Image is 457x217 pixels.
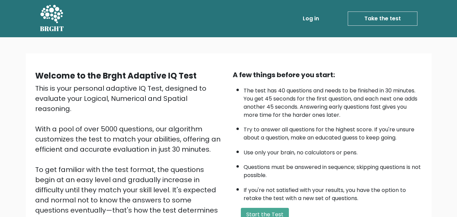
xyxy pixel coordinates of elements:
li: Use only your brain, no calculators or pens. [244,145,422,157]
h5: BRGHT [40,25,64,33]
li: Try to answer all questions for the highest score. If you're unsure about a question, make an edu... [244,122,422,142]
a: BRGHT [40,3,64,35]
li: Questions must be answered in sequence; skipping questions is not possible. [244,160,422,179]
li: The test has 40 questions and needs to be finished in 30 minutes. You get 45 seconds for the firs... [244,83,422,119]
div: A few things before you start: [233,70,422,80]
li: If you're not satisfied with your results, you have the option to retake the test with a new set ... [244,183,422,202]
a: Log in [300,12,322,25]
a: Take the test [348,12,417,26]
b: Welcome to the Brght Adaptive IQ Test [35,70,197,81]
